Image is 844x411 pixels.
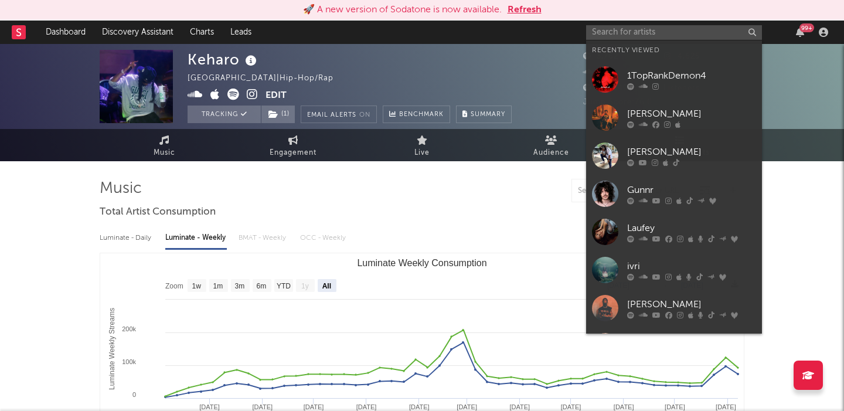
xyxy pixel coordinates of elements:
div: [GEOGRAPHIC_DATA] | Hip-Hop/Rap [188,72,347,86]
a: Benchmark [383,106,450,123]
span: Total Artist Consumption [100,205,216,219]
a: Discovery Assistant [94,21,182,44]
text: 1w [192,282,202,290]
text: [DATE] [304,403,324,410]
a: [PERSON_NAME] [586,327,762,365]
a: Dashboard [38,21,94,44]
div: [PERSON_NAME] [627,107,756,121]
text: [DATE] [457,403,477,410]
span: Summary [471,111,505,118]
button: (1) [261,106,295,123]
a: [PERSON_NAME] [586,98,762,137]
span: 3,762 [583,53,618,60]
text: 1m [213,282,223,290]
text: [DATE] [665,403,685,410]
input: Search for artists [586,25,762,40]
text: 3m [235,282,245,290]
button: Tracking [188,106,261,123]
text: All [322,282,331,290]
a: Charts [182,21,222,44]
a: [PERSON_NAME] [586,137,762,175]
button: Summary [456,106,512,123]
button: Email AlertsOn [301,106,377,123]
span: ( 1 ) [261,106,295,123]
span: Benchmark [399,108,444,122]
a: Laufey [586,213,762,251]
text: [DATE] [252,403,273,410]
text: 6m [257,282,267,290]
span: 361,349 Monthly Listeners [583,84,700,92]
text: [DATE] [509,403,530,410]
a: Gunnr [586,175,762,213]
span: Live [414,146,430,160]
span: 39 [583,69,607,76]
div: Luminate - Weekly [165,228,227,248]
div: Laufey [627,221,756,235]
a: [PERSON_NAME] [586,289,762,327]
button: Edit [266,89,287,103]
text: YTD [277,282,291,290]
div: [PERSON_NAME] [627,145,756,159]
text: Luminate Weekly Streams [108,308,116,390]
a: 1TopRankDemon4 [586,60,762,98]
div: Keharo [188,50,260,69]
text: Zoom [165,282,183,290]
div: 99 + [799,23,814,32]
a: Live [358,129,486,161]
text: [DATE] [409,403,430,410]
div: 🚀 A new version of Sodatone is now available. [303,3,502,17]
text: 100k [122,358,136,365]
div: ivri [627,259,756,273]
span: Jump Score: 76.0 [583,98,652,106]
em: On [359,112,370,118]
a: Music [100,129,229,161]
text: [DATE] [561,403,581,410]
a: Engagement [229,129,358,161]
text: 1y [301,282,309,290]
text: 200k [122,325,136,332]
text: [DATE] [356,403,377,410]
span: Audience [533,146,569,160]
text: [DATE] [199,403,220,410]
button: Refresh [508,3,542,17]
div: Luminate - Daily [100,228,154,248]
a: Audience [486,129,615,161]
text: [DATE] [716,403,736,410]
text: [DATE] [614,403,634,410]
div: [PERSON_NAME] [627,297,756,311]
text: 0 [132,391,136,398]
a: Leads [222,21,260,44]
span: Engagement [270,146,316,160]
a: ivri [586,251,762,289]
span: Music [154,146,175,160]
div: Gunnr [627,183,756,197]
input: Search by song name or URL [572,186,696,196]
div: 1TopRankDemon4 [627,69,756,83]
button: 99+ [796,28,804,37]
div: Recently Viewed [592,43,756,57]
text: Luminate Weekly Consumption [357,258,486,268]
